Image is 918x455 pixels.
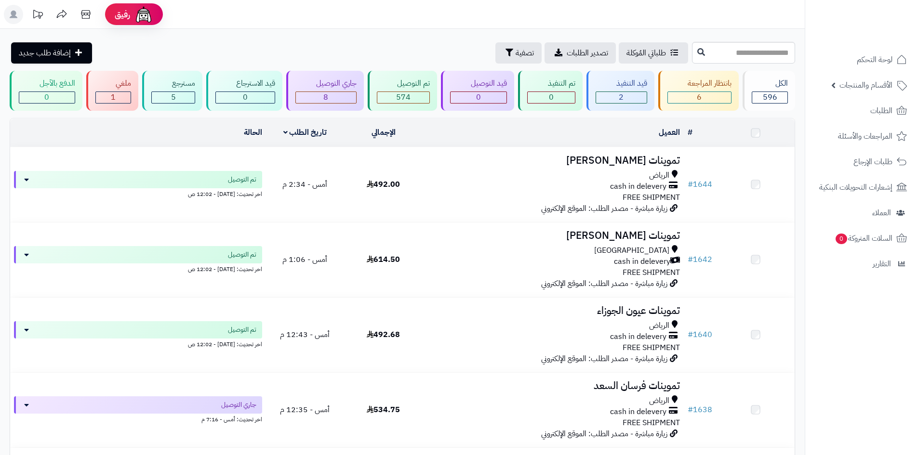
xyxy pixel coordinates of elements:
div: 0 [19,92,75,103]
span: FREE SHIPMENT [623,267,680,278]
span: 534.75 [367,404,400,416]
div: 6 [668,92,732,103]
div: 2 [596,92,647,103]
div: 0 [451,92,506,103]
a: جاري التوصيل 8 [284,71,366,111]
span: طلبات الإرجاع [853,155,892,169]
div: اخر تحديث: [DATE] - 12:02 ص [14,338,262,349]
img: logo-2.png [852,8,909,28]
span: cash in delevery [610,406,666,417]
span: العملاء [872,206,891,220]
span: السلات المتروكة [835,232,892,245]
a: طلبات الإرجاع [811,150,912,173]
div: قيد التوصيل [450,78,507,89]
a: السلات المتروكة0 [811,227,912,250]
span: 5 [171,91,176,103]
div: 574 [377,92,430,103]
span: cash in delevery [614,256,670,267]
span: 492.68 [367,329,400,340]
span: أمس - 2:34 م [282,179,327,190]
span: 492.00 [367,179,400,190]
span: 0 [44,91,49,103]
a: الحالة [244,127,262,138]
span: إضافة طلب جديد [19,47,71,59]
span: 0 [549,91,554,103]
span: تصفية [516,47,534,59]
a: تم التوصيل 574 [366,71,439,111]
div: 1 [96,92,131,103]
span: أمس - 12:43 م [280,329,330,340]
span: 6 [697,91,702,103]
span: إشعارات التحويلات البنكية [819,181,892,194]
span: # [688,404,693,416]
span: # [688,329,693,340]
span: المراجعات والأسئلة [838,130,892,143]
h3: تموينات عيون الجوزاء [426,305,680,316]
img: ai-face.png [134,5,153,24]
div: الكل [752,78,788,89]
div: 0 [216,92,275,103]
a: طلباتي المُوكلة [619,42,688,64]
a: تم التنفيذ 0 [516,71,585,111]
span: cash in delevery [610,331,666,342]
a: #1638 [688,404,712,416]
span: الطلبات [870,104,892,117]
a: تحديثات المنصة [26,5,50,26]
span: 574 [396,91,411,103]
div: قيد الاسترجاع [215,78,275,89]
a: لوحة التحكم [811,48,912,71]
div: تم التنفيذ [527,78,575,89]
span: تم التوصيل [228,250,256,260]
a: قيد التوصيل 0 [439,71,516,111]
span: زيارة مباشرة - مصدر الطلب: الموقع الإلكتروني [541,353,667,364]
a: قيد التنفيذ 2 [585,71,656,111]
span: 2 [619,91,624,103]
a: تصدير الطلبات [545,42,616,64]
button: تصفية [495,42,542,64]
div: اخر تحديث: [DATE] - 12:02 ص [14,263,262,273]
span: تم التوصيل [228,325,256,335]
span: الرياض [649,320,669,331]
span: 8 [323,91,328,103]
span: جاري التوصيل [221,400,256,410]
a: تاريخ الطلب [283,127,327,138]
a: مسترجع 5 [140,71,204,111]
a: بانتظار المراجعة 6 [656,71,741,111]
h3: تموينات [PERSON_NAME] [426,230,680,241]
span: طلباتي المُوكلة [626,47,666,59]
a: #1644 [688,179,712,190]
span: لوحة التحكم [857,53,892,66]
a: ملغي 1 [84,71,141,111]
span: 614.50 [367,254,400,265]
span: زيارة مباشرة - مصدر الطلب: الموقع الإلكتروني [541,428,667,440]
h3: تموينات فرسان السعد [426,380,680,391]
a: الطلبات [811,99,912,122]
span: 0 [476,91,481,103]
span: 596 [763,91,777,103]
span: # [688,254,693,265]
span: 1 [111,91,116,103]
div: بانتظار المراجعة [667,78,732,89]
a: التقارير [811,252,912,275]
a: المراجعات والأسئلة [811,125,912,148]
div: ملغي [95,78,132,89]
span: الأقسام والمنتجات [839,78,892,92]
a: الإجمالي [372,127,396,138]
div: جاري التوصيل [295,78,357,89]
a: العملاء [811,201,912,224]
div: مسترجع [151,78,195,89]
span: تم التوصيل [228,175,256,184]
span: تصدير الطلبات [567,47,608,59]
span: زيارة مباشرة - مصدر الطلب: الموقع الإلكتروني [541,278,667,289]
span: 0 [243,91,248,103]
a: #1640 [688,329,712,340]
a: #1642 [688,254,712,265]
span: FREE SHIPMENT [623,192,680,203]
span: الرياض [649,170,669,181]
div: 8 [296,92,356,103]
span: FREE SHIPMENT [623,417,680,429]
div: اخر تحديث: أمس - 7:16 م [14,414,262,424]
span: التقارير [873,257,891,271]
a: الدفع بالآجل 0 [8,71,84,111]
span: أمس - 1:06 م [282,254,327,265]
